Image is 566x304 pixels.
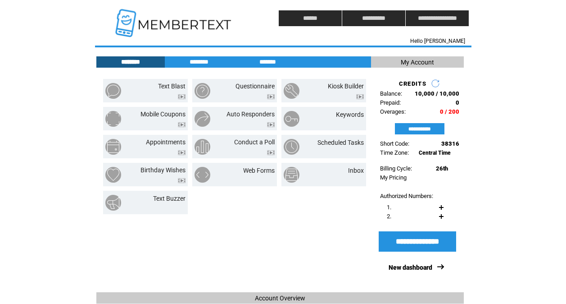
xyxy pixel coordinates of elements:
img: video.png [178,178,186,183]
a: Appointments [146,138,186,146]
span: 38316 [441,140,459,147]
span: Account Overview [255,295,305,302]
img: birthday-wishes.png [105,167,121,183]
span: CREDITS [399,80,426,87]
span: 10,000 / 10,000 [415,90,459,97]
img: inbox.png [284,167,299,183]
span: 1. [387,204,391,211]
img: web-forms.png [195,167,210,183]
img: video.png [356,94,364,99]
span: Authorized Numbers: [380,193,433,199]
img: appointments.png [105,139,121,155]
a: Keywords [336,111,364,118]
span: Hello [PERSON_NAME] [410,38,465,44]
img: video.png [178,150,186,155]
span: 0 [456,99,459,106]
img: conduct-a-poll.png [195,139,210,155]
a: Scheduled Tasks [317,139,364,146]
span: Time Zone: [380,149,409,156]
img: text-blast.png [105,83,121,99]
img: text-buzzer.png [105,195,121,211]
img: questionnaire.png [195,83,210,99]
img: keywords.png [284,111,299,127]
span: 2. [387,213,391,220]
img: video.png [267,150,275,155]
img: video.png [267,122,275,127]
a: My Pricing [380,174,407,181]
img: auto-responders.png [195,111,210,127]
span: My Account [401,59,434,66]
a: Mobile Coupons [140,111,186,118]
img: video.png [178,94,186,99]
a: Birthday Wishes [140,166,186,174]
a: New dashboard [389,264,432,271]
a: Kiosk Builder [328,83,364,90]
img: scheduled-tasks.png [284,139,299,155]
span: Billing Cycle: [380,165,412,172]
span: Overages: [380,108,406,115]
span: 26th [436,165,448,172]
a: Auto Responders [226,111,275,118]
span: 0 / 200 [440,108,459,115]
span: Short Code: [380,140,409,147]
span: Balance: [380,90,402,97]
a: Text Blast [158,83,186,90]
a: Web Forms [243,167,275,174]
a: Inbox [348,167,364,174]
a: Text Buzzer [153,195,186,202]
img: mobile-coupons.png [105,111,121,127]
a: Questionnaire [235,83,275,90]
img: video.png [178,122,186,127]
a: Conduct a Poll [234,138,275,146]
img: kiosk-builder.png [284,83,299,99]
span: Prepaid: [380,99,401,106]
span: Central Time [419,150,451,156]
img: video.png [267,94,275,99]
